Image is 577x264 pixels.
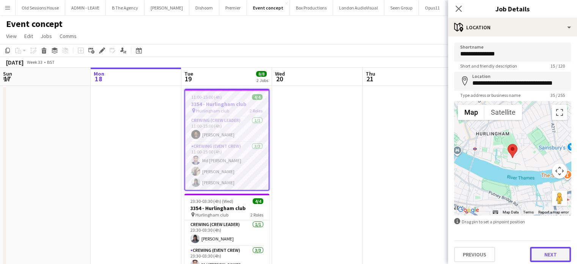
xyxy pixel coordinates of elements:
[454,63,523,69] span: Short and friendly description
[195,212,228,218] span: Hurlingham club
[3,70,12,77] span: Sun
[456,205,481,215] a: Open this area in Google Maps (opens a new window)
[185,101,269,107] h3: 3354 - Hurlingham club
[65,0,106,15] button: ADMIN - LEAVE
[6,33,17,40] span: View
[384,0,419,15] button: Seen Group
[47,59,55,65] div: BST
[552,191,567,206] button: Drag Pegman onto the map to open Street View
[183,74,193,83] span: 19
[256,77,268,83] div: 2 Jobs
[250,108,263,114] span: 2 Roles
[523,210,534,214] a: Terms
[530,247,571,262] button: Next
[185,116,269,142] app-card-role: Crewing (Crew Leader)1/111:00-15:00 (4h)[PERSON_NAME]
[2,74,12,83] span: 17
[250,212,263,218] span: 2 Roles
[544,63,571,69] span: 15 / 120
[6,58,24,66] div: [DATE]
[247,0,290,15] button: Event concept
[366,70,375,77] span: Thu
[493,210,498,215] button: Keyboard shortcuts
[184,70,193,77] span: Tue
[190,198,233,204] span: 23:30-03:30 (4h) (Wed)
[145,0,189,15] button: [PERSON_NAME]
[274,74,285,83] span: 20
[6,18,63,30] h1: Event concept
[552,105,567,120] button: Toggle fullscreen view
[253,198,263,204] span: 4/4
[38,31,55,41] a: Jobs
[196,108,229,114] span: Hurlingham club
[538,210,569,214] a: Report a map error
[94,70,104,77] span: Mon
[458,105,484,120] button: Show street map
[185,142,269,190] app-card-role: Crewing (Event Crew)3/311:00-15:00 (4h)Md [PERSON_NAME][PERSON_NAME][PERSON_NAME]
[252,94,263,100] span: 4/4
[256,71,267,77] span: 8/8
[290,0,333,15] button: Box Productions
[191,94,222,100] span: 11:00-15:00 (4h)
[448,18,577,36] div: Location
[57,31,80,41] a: Comms
[419,0,446,15] button: Opus11
[16,0,65,15] button: Old Sessions House
[456,205,481,215] img: Google
[189,0,219,15] button: Dishoom
[184,205,269,212] h3: 3354 - Hurlingham club
[21,31,36,41] a: Edit
[333,0,384,15] button: London AudioVisual
[484,105,522,120] button: Show satellite imagery
[275,70,285,77] span: Wed
[219,0,247,15] button: Premier
[41,33,52,40] span: Jobs
[93,74,104,83] span: 18
[552,163,567,179] button: Map camera controls
[106,0,145,15] button: B The Agency
[24,33,33,40] span: Edit
[446,0,480,15] button: Polar Black
[503,210,519,215] button: Map Data
[454,218,571,225] div: Drag pin to set a pinpoint position
[454,92,527,98] span: Type address or business name
[365,74,375,83] span: 21
[184,220,269,246] app-card-role: Crewing (Crew Leader)1/123:30-03:30 (4h)[PERSON_NAME]
[184,89,269,191] app-job-card: 11:00-15:00 (4h)4/43354 - Hurlingham club Hurlingham club2 RolesCrewing (Crew Leader)1/111:00-15:...
[544,92,571,98] span: 35 / 255
[448,4,577,14] h3: Job Details
[454,247,495,262] button: Previous
[60,33,77,40] span: Comms
[25,59,44,65] span: Week 33
[3,31,20,41] a: View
